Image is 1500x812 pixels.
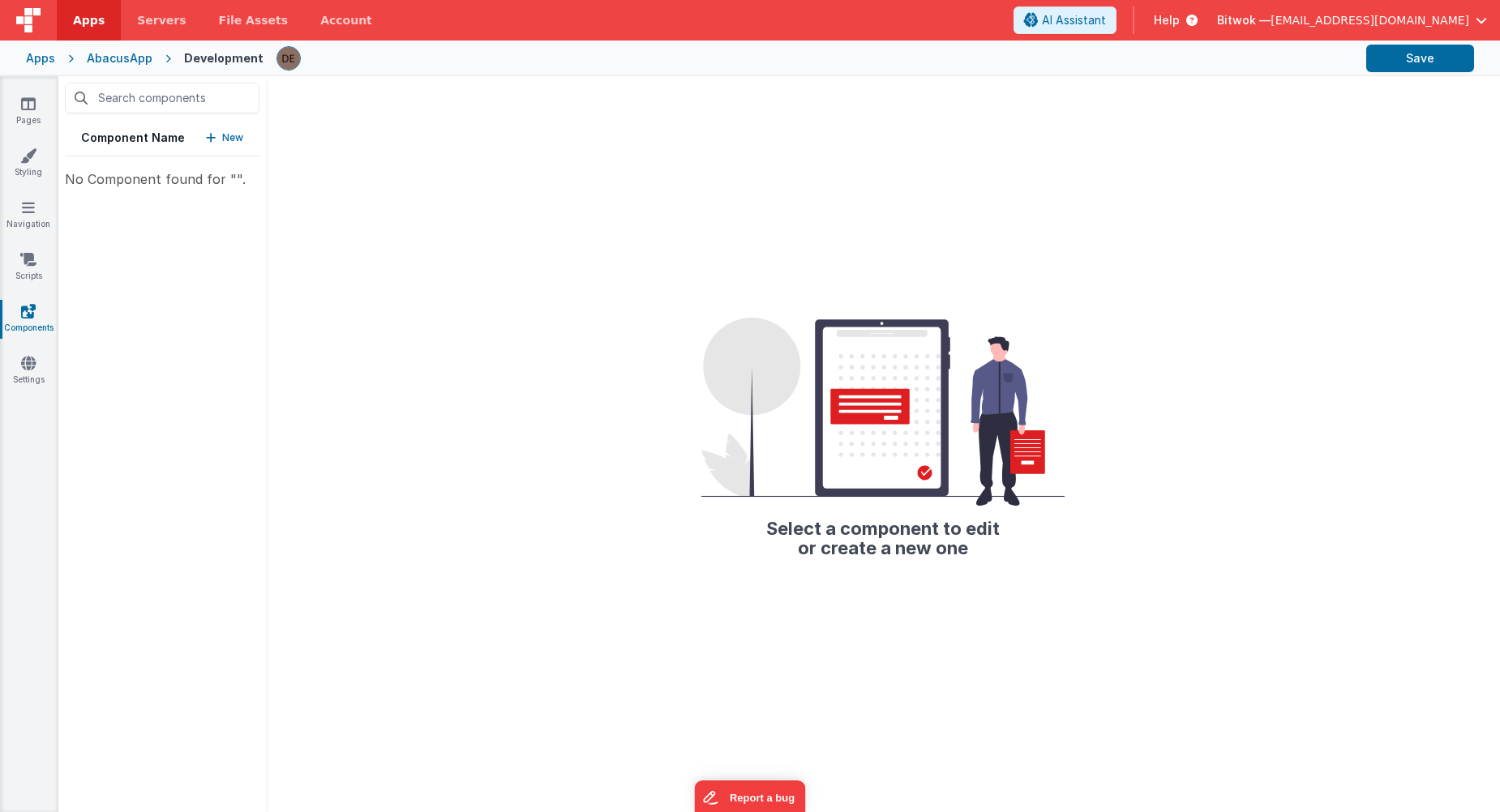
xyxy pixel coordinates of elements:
span: Apps [73,12,105,28]
span: AI Assistant [1042,12,1106,28]
div: No Component found for "". [65,169,259,189]
h5: Component Name [81,130,185,146]
button: Bitwok — [EMAIL_ADDRESS][DOMAIN_NAME] [1217,12,1487,28]
span: Help [1154,12,1180,28]
span: Bitwok — [1217,12,1271,28]
h2: Select a component to edit or create a new one [701,506,1065,558]
button: New [206,130,243,146]
button: AI Assistant [1014,6,1116,34]
div: Development [184,50,264,66]
span: File Assets [219,12,289,28]
img: e7fe25dfebe04b7fa32e5015350e2f18 [277,47,300,70]
p: New [222,130,243,146]
span: [EMAIL_ADDRESS][DOMAIN_NAME] [1271,12,1469,28]
input: Search components [65,83,259,113]
div: Apps [26,50,55,66]
div: AbacusApp [87,50,152,66]
span: Servers [137,12,186,28]
button: Save [1366,45,1474,72]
